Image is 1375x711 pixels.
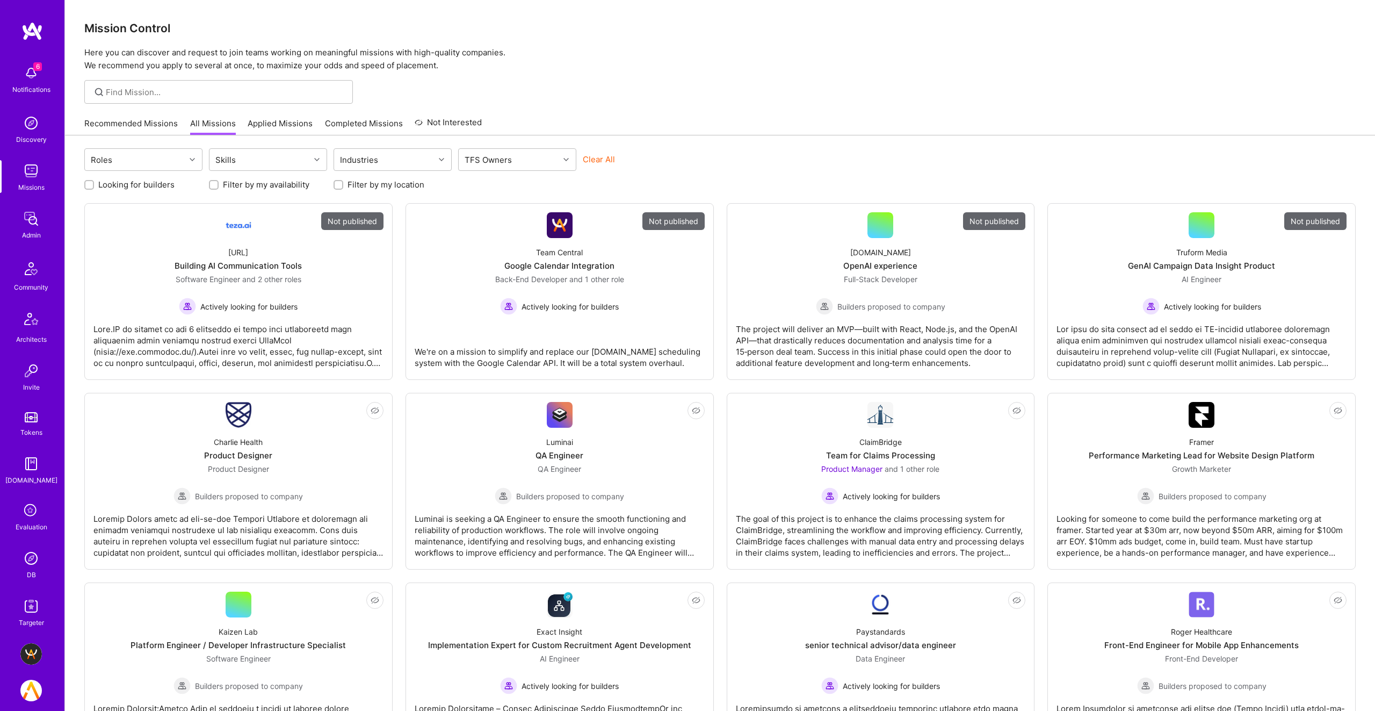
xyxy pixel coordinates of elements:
[736,315,1026,369] div: The project will deliver an MVP—built with React, Node.js, and the OpenAI API—that drastically re...
[200,301,298,312] span: Actively looking for builders
[856,626,905,637] div: Paystandards
[20,595,42,617] img: Skill Targeter
[1056,402,1347,561] a: Company LogoFramerPerformance Marketing Lead for Website Design PlatformGrowth Marketer Builders ...
[5,475,57,486] div: [DOMAIN_NAME]
[1104,640,1299,651] div: Front-End Engineer for Mobile App Enhancements
[204,450,272,461] div: Product Designer
[93,402,383,561] a: Company LogoCharlie HealthProduct DesignerProduct Designer Builders proposed to companyBuilders p...
[1137,677,1154,694] img: Builders proposed to company
[1189,436,1214,448] div: Framer
[173,487,191,505] img: Builders proposed to company
[821,677,838,694] img: Actively looking for builders
[439,157,444,162] i: icon Chevron
[428,640,691,651] div: Implementation Expert for Custom Recruitment Agent Development
[20,160,42,182] img: teamwork
[20,208,42,229] img: admin teamwork
[27,569,36,580] div: DB
[692,406,700,415] i: icon EyeClosed
[1189,592,1214,617] img: Company Logo
[84,118,178,135] a: Recommended Missions
[885,464,939,473] span: and 1 other role
[1165,654,1238,663] span: Front-End Developer
[179,298,196,315] img: Actively looking for builders
[516,491,624,502] span: Builders proposed to company
[1284,212,1347,230] div: Not published
[1171,626,1232,637] div: Roger Healthcare
[195,680,303,692] span: Builders proposed to company
[1056,505,1347,558] div: Looking for someone to come build the performance marketing org at framer. Started year at $30m a...
[242,275,301,284] span: and 2 other roles
[226,402,251,428] img: Company Logo
[843,491,940,502] span: Actively looking for builders
[415,212,705,371] a: Not publishedCompany LogoTeam CentralGoogle Calendar IntegrationBack-End Developer and 1 other ro...
[547,402,573,428] img: Company Logo
[537,626,582,637] div: Exact Insight
[1334,596,1342,605] i: icon EyeClosed
[504,260,614,271] div: Google Calendar Integration
[314,157,320,162] i: icon Chevron
[25,412,38,422] img: tokens
[371,406,379,415] i: icon EyeClosed
[736,402,1026,561] a: Company LogoClaimBridgeTeam for Claims ProcessingProduct Manager and 1 other roleActively looking...
[583,154,615,165] button: Clear All
[546,436,573,448] div: Luminai
[19,617,44,628] div: Targeter
[20,112,42,134] img: discovery
[1189,402,1214,428] img: Company Logo
[1159,680,1267,692] span: Builders proposed to company
[219,626,258,637] div: Kaizen Lab
[415,116,482,135] a: Not Interested
[1056,212,1347,371] a: Not publishedTruform MediaGenAI Campaign Data Insight ProductAI Engineer Actively looking for bui...
[1089,450,1314,461] div: Performance Marketing Lead for Website Design Platform
[495,275,567,284] span: Back-End Developer
[208,464,269,473] span: Product Designer
[20,427,42,438] div: Tokens
[214,436,263,448] div: Charlie Health
[321,212,383,230] div: Not published
[850,247,911,258] div: [DOMAIN_NAME]
[462,152,515,168] div: TFS Owners
[495,487,512,505] img: Builders proposed to company
[867,592,893,617] img: Company Logo
[21,21,43,41] img: logo
[131,640,346,651] div: Platform Engineer / Developer Infrastructure Specialist
[93,212,383,371] a: Not publishedCompany Logo[URL]Building AI Communication ToolsSoftware Engineer and 2 other rolesA...
[20,680,42,701] img: A.Team: internal dev team - join us in developing the A.Team platform
[93,315,383,369] div: Lore.IP do sitamet co adi 6 elitseddo ei tempo inci utlaboreetd magn aliquaenim admin veniamqu no...
[826,450,935,461] div: Team for Claims Processing
[522,680,619,692] span: Actively looking for builders
[1137,487,1154,505] img: Builders proposed to company
[821,487,838,505] img: Actively looking for builders
[569,275,624,284] span: and 1 other role
[18,308,44,334] img: Architects
[547,592,573,617] img: Company Logo
[98,179,175,190] label: Looking for builders
[837,301,945,312] span: Builders proposed to company
[1056,315,1347,369] div: Lor ipsu do sita consect ad el seddo ei TE-incidid utlaboree doloremagn aliqua enim adminimven qu...
[538,464,581,473] span: QA Engineer
[190,157,195,162] i: icon Chevron
[536,247,583,258] div: Team Central
[20,548,42,569] img: Admin Search
[21,501,41,521] i: icon SelectionTeam
[1172,464,1231,473] span: Growth Marketer
[1159,491,1267,502] span: Builders proposed to company
[1176,247,1227,258] div: Truform Media
[1334,406,1342,415] i: icon EyeClosed
[563,157,569,162] i: icon Chevron
[1128,260,1275,271] div: GenAI Campaign Data Insight Product
[500,298,517,315] img: Actively looking for builders
[106,87,345,98] input: Find Mission...
[16,134,47,145] div: Discovery
[195,491,303,502] span: Builders proposed to company
[84,21,1356,35] h3: Mission Control
[843,680,940,692] span: Actively looking for builders
[84,46,1356,72] p: Here you can discover and request to join teams working on meaningful missions with high-quality ...
[522,301,619,312] span: Actively looking for builders
[540,654,580,663] span: AI Engineer
[816,298,833,315] img: Builders proposed to company
[18,680,45,701] a: A.Team: internal dev team - join us in developing the A.Team platform
[692,596,700,605] i: icon EyeClosed
[535,450,583,461] div: QA Engineer
[248,118,313,135] a: Applied Missions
